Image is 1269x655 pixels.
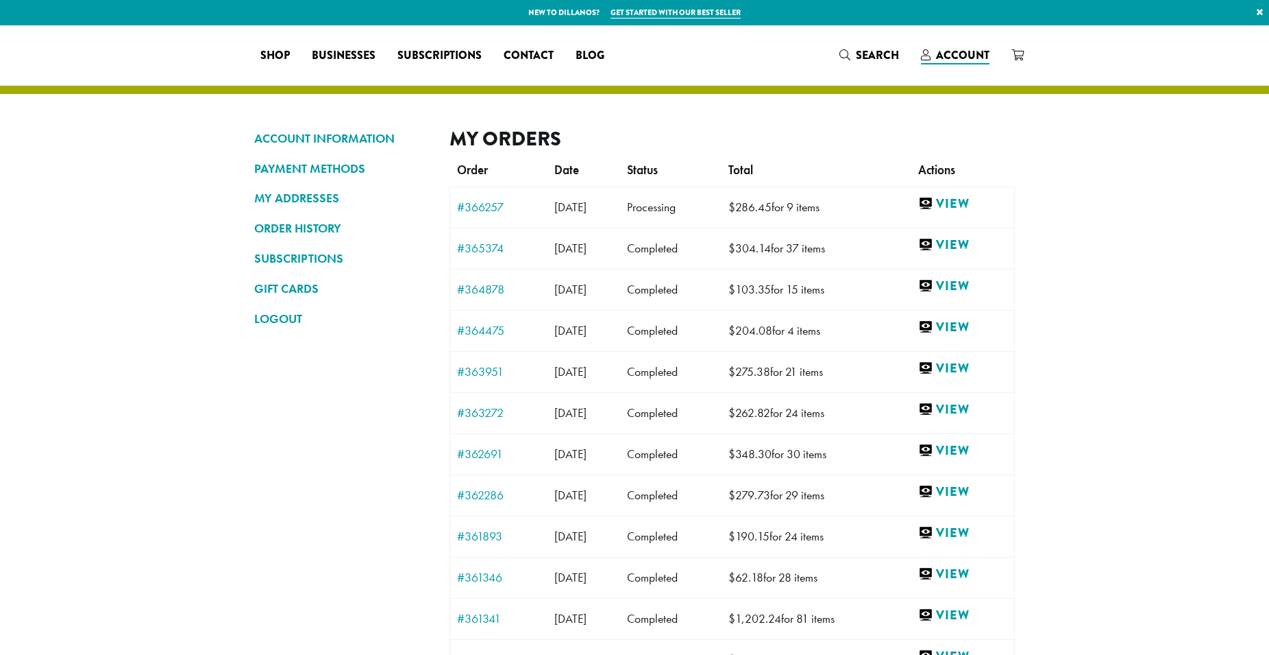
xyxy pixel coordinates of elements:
[728,529,769,544] span: 190.15
[457,201,541,213] a: #366257
[728,241,735,256] span: $
[554,570,587,585] span: [DATE]
[554,241,587,256] span: [DATE]
[457,324,541,337] a: #364475
[611,7,741,19] a: Get started with our best seller
[722,516,911,557] td: for 24 items
[457,407,541,419] a: #363272
[722,228,911,269] td: for 37 items
[620,475,722,516] td: Completed
[620,516,722,557] td: Completed
[554,200,587,215] span: [DATE]
[457,571,541,584] a: #361346
[620,228,722,269] td: Completed
[722,310,911,351] td: for 4 items
[457,242,541,254] a: #365374
[620,598,722,639] td: Completed
[722,598,911,639] td: for 81 items
[620,392,722,433] td: Completed
[620,187,722,228] td: Processing
[457,283,541,296] a: #364878
[728,570,763,585] span: 62.18
[504,47,554,64] span: Contact
[254,127,429,150] a: ACCOUNT INFORMATION
[728,364,770,379] span: 275.38
[918,484,1007,501] a: View
[397,47,482,64] span: Subscriptions
[620,433,722,475] td: Completed
[260,47,290,64] span: Shop
[918,195,1007,213] a: View
[728,364,735,379] span: $
[918,566,1007,583] a: View
[918,401,1007,418] a: View
[918,319,1007,336] a: View
[554,364,587,379] span: [DATE]
[249,45,301,67] a: Shop
[620,351,722,392] td: Completed
[722,557,911,598] td: for 28 items
[728,282,771,297] span: 103.35
[728,488,735,503] span: $
[728,446,772,462] span: 348.30
[554,163,579,178] span: Date
[728,611,781,626] span: 1,202.24
[449,127,1015,151] h2: My Orders
[728,405,735,420] span: $
[254,247,429,270] a: SUBSCRIPTIONS
[722,392,911,433] td: for 24 items
[554,488,587,503] span: [DATE]
[457,530,541,543] a: #361893
[554,611,587,626] span: [DATE]
[457,163,488,178] span: Order
[728,200,772,215] span: 286.45
[554,323,587,338] span: [DATE]
[828,44,910,67] a: Search
[728,323,772,338] span: 204.08
[312,47,375,64] span: Businesses
[918,525,1007,542] a: View
[620,310,722,351] td: Completed
[728,200,735,215] span: $
[728,611,735,626] span: $
[722,187,911,228] td: for 9 items
[722,475,911,516] td: for 29 items
[722,351,911,392] td: for 21 items
[554,446,587,462] span: [DATE]
[728,282,735,297] span: $
[728,570,735,585] span: $
[254,217,429,240] a: ORDER HISTORY
[254,187,429,210] a: MY ADDRESSES
[554,405,587,420] span: [DATE]
[554,529,587,544] span: [DATE]
[457,612,541,625] a: #361341
[728,529,735,544] span: $
[576,47,604,64] span: Blog
[728,163,753,178] span: Total
[918,442,1007,460] a: View
[728,323,735,338] span: $
[254,277,429,300] a: GIFT CARDS
[457,448,541,460] a: #362691
[728,446,735,462] span: $
[457,489,541,501] a: #362286
[728,241,771,256] span: 304.14
[722,269,911,310] td: for 15 items
[918,237,1007,254] a: View
[918,360,1007,377] a: View
[254,307,429,331] a: LOGOUT
[620,269,722,310] td: Completed
[620,557,722,598] td: Completed
[856,47,899,63] span: Search
[722,433,911,475] td: for 30 items
[918,607,1007,624] a: View
[918,278,1007,295] a: View
[254,157,429,180] a: PAYMENT METHODS
[728,488,770,503] span: 279.73
[728,405,770,420] span: 262.82
[457,366,541,378] a: #363951
[627,163,658,178] span: Status
[554,282,587,297] span: [DATE]
[918,163,955,178] span: Actions
[936,47,989,63] span: Account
